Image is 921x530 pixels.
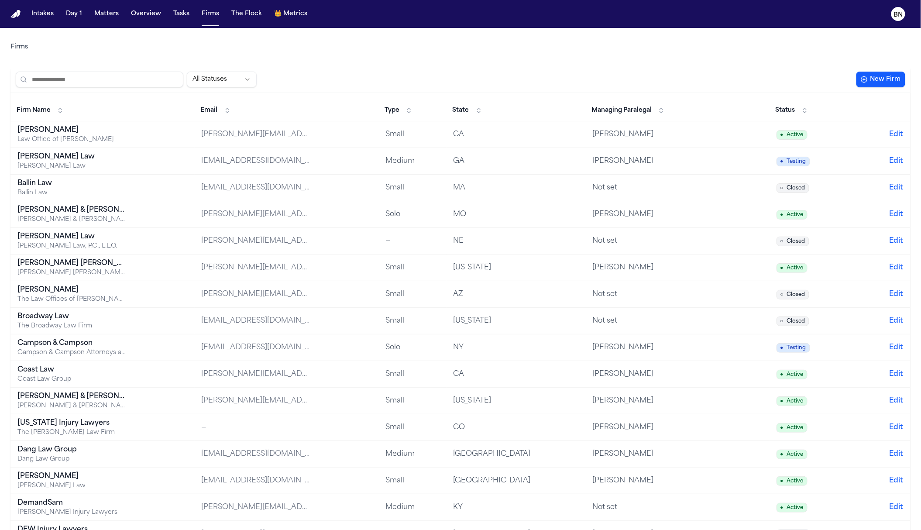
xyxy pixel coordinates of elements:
div: [PERSON_NAME] [592,156,701,166]
div: — [202,422,311,433]
span: ● [780,371,784,378]
div: [PERSON_NAME] [592,449,701,459]
div: CA [454,129,563,140]
div: [PERSON_NAME][EMAIL_ADDRESS][DOMAIN_NAME] [202,209,311,220]
a: Firms [10,43,28,52]
span: Active [777,503,808,513]
span: ● [780,398,784,405]
div: GA [454,156,563,166]
div: Coast Law [17,365,127,375]
div: MA [454,182,563,193]
div: [PERSON_NAME] [592,369,701,379]
img: Finch Logo [10,10,21,18]
div: Not set [592,182,701,193]
div: Medium [385,156,439,166]
div: CO [454,422,563,433]
div: Not set [592,289,701,299]
span: ● [780,451,784,458]
div: Small [385,262,439,273]
div: Small [385,129,439,140]
button: Edit [890,396,904,406]
div: NE [454,236,563,246]
a: Tasks [170,6,193,22]
div: [PERSON_NAME] & [PERSON_NAME] [17,205,127,215]
div: The [PERSON_NAME] Law Firm [17,428,127,437]
button: Edit [890,236,904,246]
div: [PERSON_NAME] [592,262,701,273]
span: ● [780,158,784,165]
button: crownMetrics [271,6,311,22]
div: Medium [385,449,439,459]
button: Firms [198,6,223,22]
button: Edit [890,449,904,459]
div: [EMAIL_ADDRESS][DOMAIN_NAME] [202,156,311,166]
div: [PERSON_NAME][EMAIL_ADDRESS][DOMAIN_NAME] [202,289,311,299]
div: AZ [454,289,563,299]
span: Active [777,476,808,486]
button: Matters [91,6,122,22]
button: Intakes [28,6,57,22]
div: [EMAIL_ADDRESS][DOMAIN_NAME] [202,182,311,193]
div: [PERSON_NAME][EMAIL_ADDRESS][DOMAIN_NAME] [202,396,311,406]
div: [PERSON_NAME] [592,209,701,220]
span: Status [776,106,795,115]
button: Edit [890,262,904,273]
div: [GEOGRAPHIC_DATA] [454,449,563,459]
span: Closed [777,237,809,246]
div: [US_STATE] [454,316,563,326]
div: Ballin Law [17,178,127,189]
div: [PERSON_NAME][EMAIL_ADDRESS][PERSON_NAME][DOMAIN_NAME] [202,262,311,273]
div: Dang Law Group [17,455,127,464]
button: Edit [890,182,904,193]
nav: Breadcrumb [10,43,28,52]
span: Closed [777,183,809,193]
div: [PERSON_NAME] & [PERSON_NAME], P.C. [17,402,127,410]
div: [US_STATE] Injury Lawyers [17,418,127,428]
button: Edit [890,209,904,220]
div: Small [385,422,439,433]
div: Small [385,475,439,486]
span: Closed [777,290,809,299]
div: The Law Offices of [PERSON_NAME], PLLC [17,295,127,304]
button: Edit [890,369,904,379]
div: [PERSON_NAME][EMAIL_ADDRESS][DOMAIN_NAME] [202,502,311,513]
span: Firm Name [17,106,51,115]
div: [PERSON_NAME] [592,342,701,353]
div: Campson & Campson [17,338,127,348]
button: Edit [890,316,904,326]
a: Day 1 [62,6,86,22]
div: CA [454,369,563,379]
span: ● [780,211,784,218]
div: KY [454,502,563,513]
span: ○ [780,185,784,192]
div: [PERSON_NAME] [17,471,127,482]
div: [US_STATE] [454,396,563,406]
div: [PERSON_NAME] Law [17,482,127,490]
span: Active [777,210,808,220]
div: [EMAIL_ADDRESS][DOMAIN_NAME] [202,316,311,326]
div: [GEOGRAPHIC_DATA] [454,475,563,486]
div: Small [385,316,439,326]
div: Not set [592,502,701,513]
div: [PERSON_NAME][EMAIL_ADDRESS][DOMAIN_NAME] [202,129,311,140]
button: Overview [127,6,165,22]
div: [PERSON_NAME] [592,475,701,486]
button: The Flock [228,6,265,22]
div: Solo [385,209,439,220]
div: DemandSam [17,498,127,508]
div: Small [385,289,439,299]
button: Edit [890,289,904,299]
div: Small [385,369,439,379]
div: [PERSON_NAME] [592,129,701,140]
span: Active [777,450,808,459]
div: [PERSON_NAME] [592,422,701,433]
span: ○ [780,238,784,245]
div: [PERSON_NAME] [PERSON_NAME] Trial Attorneys [17,268,127,277]
button: Status [771,103,813,117]
span: Closed [777,317,809,326]
div: [PERSON_NAME] & [PERSON_NAME] [US_STATE] Car Accident Lawyers [17,215,127,224]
